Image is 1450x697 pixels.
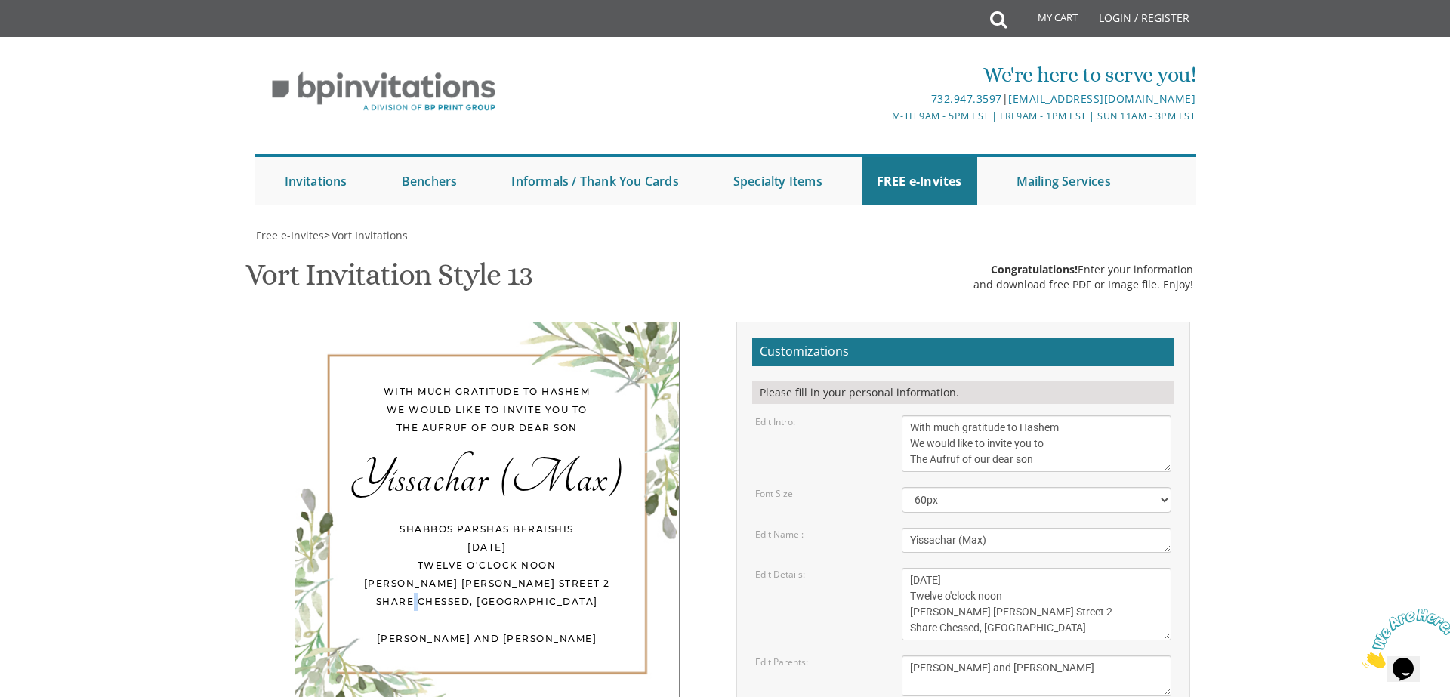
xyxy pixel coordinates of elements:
label: Edit Name : [755,528,804,541]
div: M-Th 9am - 5pm EST | Fri 9am - 1pm EST | Sun 11am - 3pm EST [569,108,1195,124]
textarea: With much gratitude to Hashem We would like to invite you to The vort of our children [902,415,1172,472]
a: Specialty Items [718,157,838,205]
div: We're here to serve you! [569,60,1195,90]
a: Invitations [270,157,362,205]
label: Edit Parents: [755,655,808,668]
span: Congratulations! [991,262,1078,276]
a: Vort Invitations [330,228,408,242]
a: Informals / Thank You Cards [496,157,693,205]
label: Font Size [755,487,793,500]
div: Enter your information [973,262,1193,277]
h1: Vort Invitation Style 13 [245,258,532,303]
h2: Customizations [752,338,1174,366]
span: > [324,228,408,242]
div: | [569,90,1195,108]
span: Free e-Invites [256,228,324,242]
a: Mailing Services [1001,157,1126,205]
textarea: [PERSON_NAME] and [PERSON_NAME] [PERSON_NAME] and [PERSON_NAME] [902,655,1172,696]
a: My Cart [1005,2,1088,39]
a: Free e-Invites [255,228,324,242]
a: FREE e-Invites [862,157,977,205]
span: Vort Invitations [332,228,408,242]
div: Shabbos Parshas Beraishis [DATE] Twelve o'clock noon [PERSON_NAME] [PERSON_NAME] Street 2 Share C... [325,520,649,611]
label: Edit Details: [755,568,805,581]
a: Benchers [387,157,473,205]
img: BP Invitation Loft [255,60,514,123]
label: Edit Intro: [755,415,795,428]
div: and download free PDF or Image file. Enjoy! [973,277,1193,292]
img: Chat attention grabber [6,6,100,66]
textarea: [DATE] Seven O'Clock PM Khal Chassidim [STREET_ADDRESS] [902,568,1172,640]
textarea: [PERSON_NAME] & [PERSON_NAME] [902,528,1172,553]
iframe: chat widget [1356,603,1450,674]
a: [EMAIL_ADDRESS][DOMAIN_NAME] [1008,91,1195,106]
a: 732.947.3597 [931,91,1002,106]
div: With much gratitude to Hashem We would like to invite you to The Aufruf of our dear son [325,383,649,437]
div: Yissachar (Max) [325,452,649,505]
div: [PERSON_NAME] and [PERSON_NAME] [325,630,649,674]
div: Please fill in your personal information. [752,381,1174,404]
